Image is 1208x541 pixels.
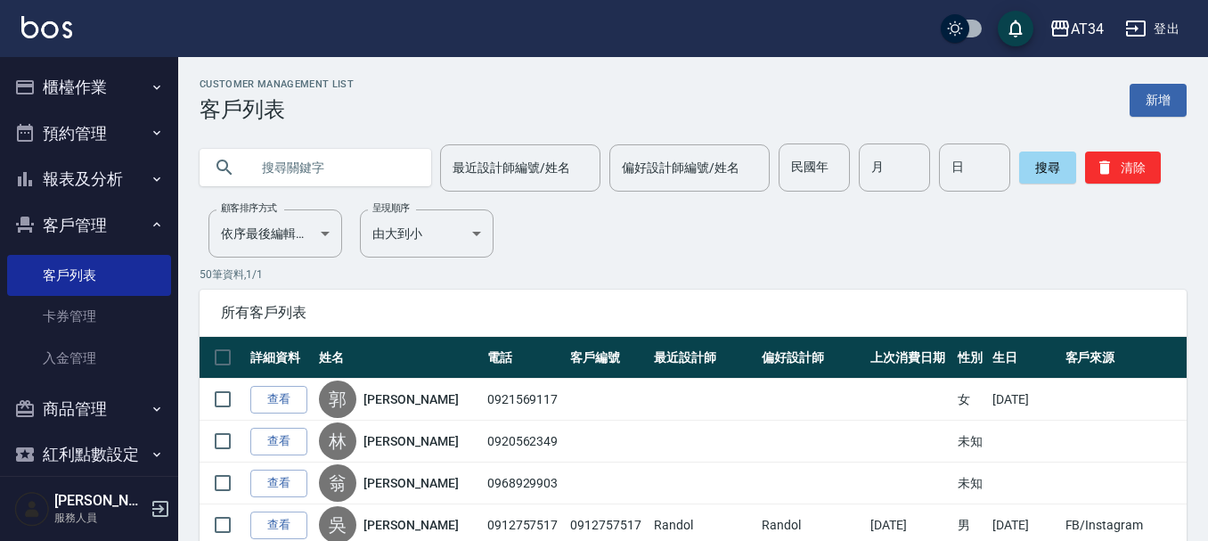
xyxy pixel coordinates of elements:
a: [PERSON_NAME] [363,432,458,450]
h3: 客戶列表 [200,97,354,122]
th: 姓名 [314,337,482,379]
td: 0968929903 [483,463,567,504]
th: 生日 [988,337,1060,379]
h5: [PERSON_NAME] [54,492,145,510]
th: 最近設計師 [649,337,758,379]
td: [DATE] [988,379,1060,421]
div: AT34 [1071,18,1104,40]
div: 依序最後編輯時間 [208,209,342,258]
button: save [998,11,1033,46]
button: 商品管理 [7,386,171,432]
button: 搜尋 [1019,152,1076,184]
button: 預約管理 [7,111,171,157]
input: 搜尋關鍵字 [249,143,417,192]
td: 0920562349 [483,421,567,463]
a: 入金管理 [7,338,171,379]
button: 清除 [1085,152,1161,184]
button: 報表及分析 [7,156,171,202]
th: 詳細資料 [246,337,314,379]
a: 卡券管理 [7,296,171,337]
button: 櫃檯作業 [7,64,171,111]
p: 50 筆資料, 1 / 1 [200,266,1187,283]
button: 登出 [1118,12,1187,45]
a: 查看 [250,470,307,497]
a: [PERSON_NAME] [363,516,458,534]
img: Logo [21,16,72,38]
th: 上次消費日期 [866,337,953,379]
div: 郭 [319,381,356,418]
th: 客戶來源 [1061,337,1187,379]
button: 紅利點數設定 [7,431,171,478]
a: [PERSON_NAME] [363,474,458,492]
a: [PERSON_NAME] [363,390,458,408]
a: 新增 [1130,84,1187,117]
th: 電話 [483,337,567,379]
th: 性別 [953,337,989,379]
div: 林 [319,422,356,460]
div: 翁 [319,464,356,502]
label: 呈現順序 [372,201,410,215]
td: 未知 [953,463,989,504]
td: 未知 [953,421,989,463]
a: 查看 [250,428,307,455]
button: 客戶管理 [7,202,171,249]
a: 查看 [250,386,307,414]
th: 偏好設計師 [757,337,866,379]
div: 由大到小 [360,209,494,258]
span: 所有客戶列表 [221,304,1165,322]
label: 顧客排序方式 [221,201,277,215]
img: Person [14,491,50,527]
a: 客戶列表 [7,255,171,296]
td: 0921569117 [483,379,567,421]
button: AT34 [1042,11,1111,47]
th: 客戶編號 [566,337,649,379]
p: 服務人員 [54,510,145,526]
a: 查看 [250,512,307,539]
h2: Customer Management List [200,78,354,90]
td: 女 [953,379,989,421]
